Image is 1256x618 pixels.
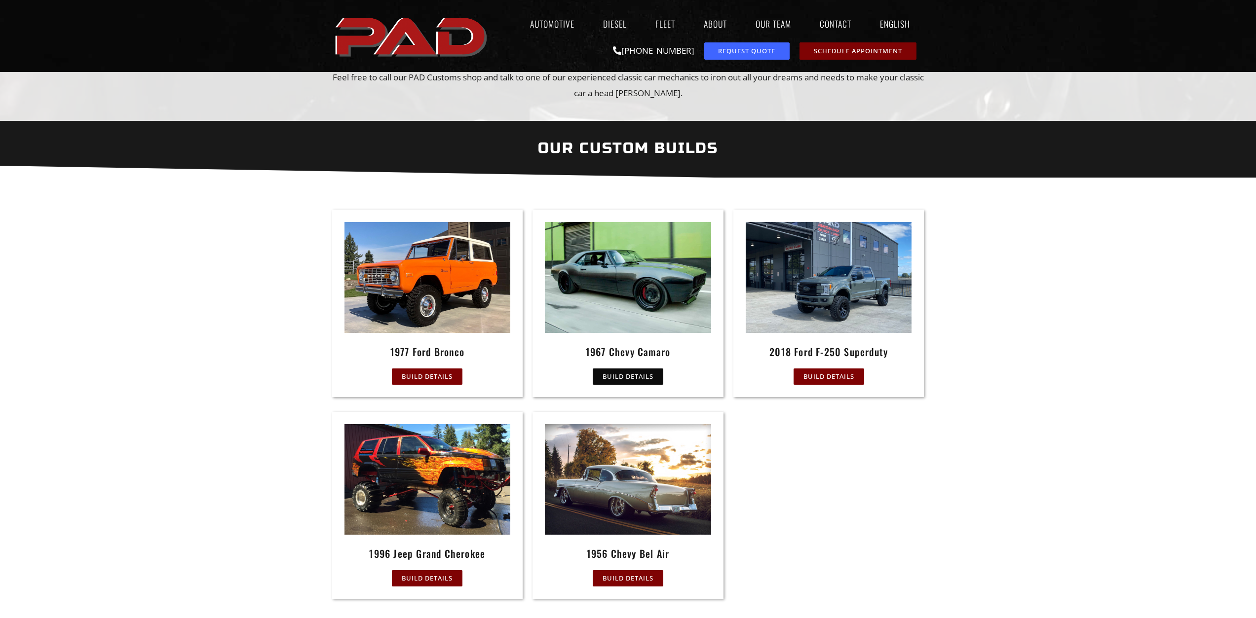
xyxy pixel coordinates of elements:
[332,9,492,63] a: pro automotive and diesel home page
[332,133,924,163] h2: our Custom Builds
[545,545,711,562] h2: 1956 Chevy Bel Air
[746,343,912,361] h2: 2018 Ford F-250 Superduty
[332,9,492,63] img: The image shows the word "PAD" in bold, red, uppercase letters with a slight shadow effect.
[718,48,775,54] span: Request Quote
[594,12,636,35] a: Diesel
[694,12,736,35] a: About
[402,373,453,380] span: Build Details
[392,368,462,385] a: Build Details
[799,42,916,60] a: schedule repair or service appointment
[746,12,800,35] a: Our Team
[332,70,924,102] p: Feel free to call our PAD Customs shop and talk to one of our experienced classic car mechanics t...
[344,424,511,535] img: A lifted Jeep SUV with oversized off-road tires and orange flame graphics is parked on a wet pave...
[871,12,924,35] a: English
[344,545,511,562] h2: 1996 Jeep Grand Cherokee
[810,12,861,35] a: Contact
[746,222,912,332] img: A gray Ford pickup truck with large off-road tires is parked outside an automotive service and ti...
[344,343,511,361] h2: 1977 Ford Bronco
[814,48,902,54] span: Schedule Appointment
[613,45,694,56] a: [PHONE_NUMBER]
[593,570,663,586] a: Build Details
[344,222,511,332] img: An orange classic Ford Bronco with a white roof is parked on a driveway in front of a garage unde...
[521,12,584,35] a: Automotive
[704,42,790,60] a: request a service or repair quote
[545,222,711,332] img: A sleek, black classic muscle car with tinted windows is driving on a concrete road past a green ...
[603,575,653,582] span: Build Details
[392,570,462,586] a: Build Details
[603,373,653,380] span: Build Details
[545,343,711,361] h2: 1967 Chevy Camaro
[492,12,924,35] nav: Menu
[794,368,864,385] a: Build Details
[803,373,854,380] span: Build Details
[593,368,663,385] a: Build Details
[646,12,685,35] a: Fleet
[545,424,711,535] img: A classic silver car with chrome wheels is parked on a rural road at sunset, with trees and grass...
[402,575,453,582] span: Build Details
